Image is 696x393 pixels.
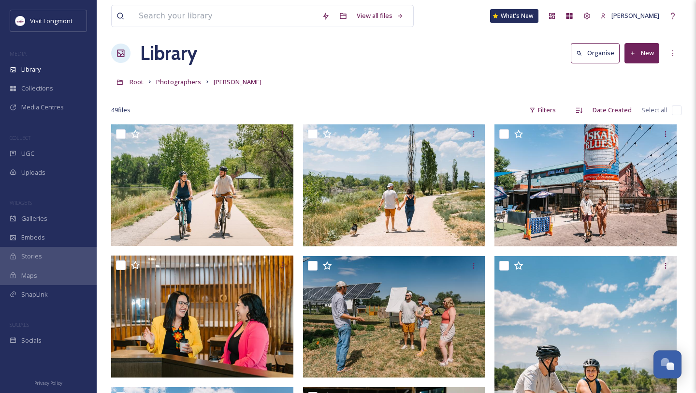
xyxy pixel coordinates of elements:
[352,6,408,25] a: View all files
[21,103,64,112] span: Media Centres
[611,11,659,20] span: [PERSON_NAME]
[653,350,681,378] button: Open Chat
[490,9,538,23] a: What's New
[21,168,45,177] span: Uploads
[21,233,45,242] span: Embeds
[21,290,48,299] span: SnapLink
[34,377,62,388] a: Privacy Policy
[111,256,293,378] img: 20240617-102453-Visit Longmont.jpg
[30,16,72,25] span: Visit Longmont
[595,6,664,25] a: [PERSON_NAME]
[571,43,624,63] a: Organise
[588,101,637,120] div: Date Created
[34,380,62,386] span: Privacy Policy
[214,76,261,88] a: [PERSON_NAME]
[111,106,130,115] span: 49 file s
[214,77,261,86] span: [PERSON_NAME]
[624,43,659,63] button: New
[111,124,293,246] img: 20240617-142119-Visit Longmont-2 2.jpg
[15,16,25,26] img: longmont.jpg
[21,252,42,261] span: Stories
[130,77,144,86] span: Root
[10,134,30,141] span: COLLECT
[10,321,29,328] span: SOCIALS
[524,101,561,120] div: Filters
[21,84,53,93] span: Collections
[156,76,201,88] a: Photographers
[156,77,201,86] span: Photographers
[303,256,485,378] img: 20240617-152817-Visit Longmont.jpg
[21,214,47,223] span: Galleries
[10,199,32,206] span: WIDGETS
[21,149,34,158] span: UGC
[571,43,620,63] button: Organise
[21,336,42,345] span: Socials
[21,65,41,74] span: Library
[134,5,317,27] input: Search your library
[303,124,485,246] img: 20240617-140619-Visit Longmont.jpg
[140,39,197,68] a: Library
[10,50,27,57] span: MEDIA
[130,76,144,88] a: Root
[494,124,677,246] img: 20240617-130559-Visit Longmont.jpg
[21,271,37,280] span: Maps
[641,106,667,115] span: Select all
